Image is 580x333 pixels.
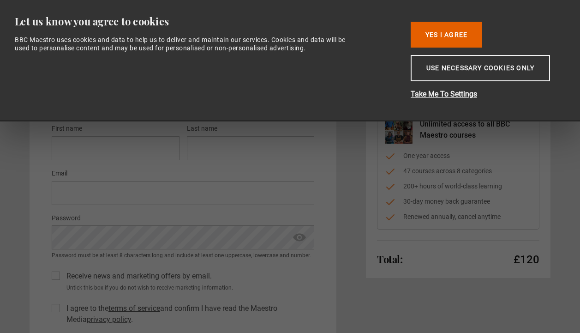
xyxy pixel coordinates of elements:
[52,123,82,134] label: First name
[385,166,532,176] li: 47 courses across 8 categories
[63,303,314,325] label: I agree to the and confirm I have read the Maestro Media .
[63,271,212,282] label: Receive news and marketing offers by email.
[52,168,67,179] label: Email
[377,254,402,265] h2: Total:
[108,304,160,313] a: terms of service
[411,22,482,48] button: Yes I Agree
[420,119,532,141] p: Unlimited access to all BBC Maestro courses
[411,55,550,81] button: Use necessary cookies only
[385,182,532,191] li: 200+ hours of world-class learning
[52,213,81,224] label: Password
[187,123,217,134] label: Last name
[385,151,532,161] li: One year access
[15,36,358,52] div: BBC Maestro uses cookies and data to help us to deliver and maintain our services. Cookies and da...
[87,315,131,324] a: privacy policy
[385,197,532,206] li: 30-day money back guarantee
[385,212,532,222] li: Renewed annually, cancel anytime
[292,225,307,249] span: show password
[15,15,396,28] div: Let us know you agree to cookies
[52,251,314,260] small: Password must be at least 8 characters long and include at least one uppercase, lowercase and num...
[63,284,314,292] small: Untick this box if you do not wish to receive marketing information.
[411,89,558,100] button: Take Me To Settings
[514,252,539,267] p: £120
